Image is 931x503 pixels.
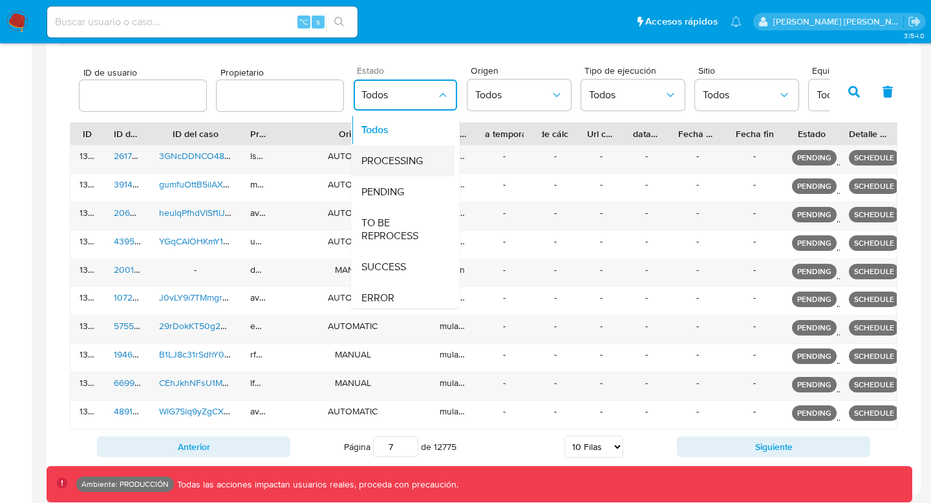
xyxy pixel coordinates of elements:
p: Ambiente: PRODUCCIÓN [81,482,169,487]
span: s [316,16,320,28]
span: ⌥ [299,16,308,28]
button: search-icon [326,13,352,31]
a: Notificaciones [731,16,742,27]
a: Salir [908,15,921,28]
span: 3.154.0 [904,30,925,41]
span: Accesos rápidos [645,15,718,28]
input: Buscar usuario o caso... [47,14,358,30]
p: stella.andriano@mercadolibre.com [773,16,904,28]
p: Todas las acciones impactan usuarios reales, proceda con precaución. [174,478,458,491]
